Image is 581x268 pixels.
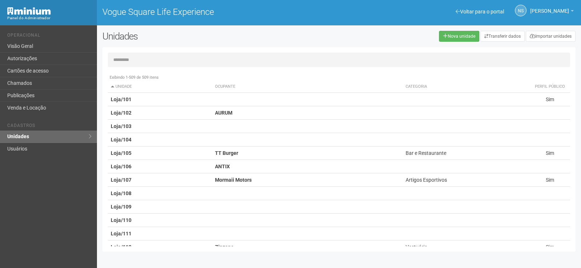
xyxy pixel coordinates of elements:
[546,177,554,183] span: Sim
[111,244,131,250] strong: Loja/112
[480,31,525,42] a: Transferir dados
[7,123,92,131] li: Cadastros
[111,204,131,210] strong: Loja/109
[111,190,131,196] strong: Loja/108
[111,123,131,129] strong: Loja/103
[215,164,230,169] strong: ANTIX
[403,173,530,187] td: Artigos Esportivos
[111,110,131,116] strong: Loja/102
[111,177,131,183] strong: Loja/107
[403,240,530,254] td: Vestuário
[215,177,252,183] strong: Mormaii Motors
[403,81,530,93] th: Categoria: activate to sort column ascending
[546,244,554,250] span: Sim
[111,150,131,156] strong: Loja/105
[530,1,569,14] span: Nicolle Silva
[456,9,504,15] a: Voltar para o portal
[111,137,131,143] strong: Loja/104
[215,244,234,250] strong: Zinzane
[108,74,570,81] div: Exibindo 1-509 de 509 itens
[108,81,212,93] th: Unidade: activate to sort column descending
[546,96,554,102] span: Sim
[215,110,232,116] strong: AURUM
[212,81,402,93] th: Ocupante: activate to sort column ascending
[215,150,238,156] strong: TT Burger
[529,81,570,93] th: Perfil público: activate to sort column ascending
[546,150,554,156] span: Sim
[526,31,576,42] a: Importar unidades
[530,9,574,15] a: [PERSON_NAME]
[7,7,51,15] img: Minium
[515,5,527,16] a: NS
[102,7,334,17] h1: Vogue Square Life Experience
[102,31,293,42] h2: Unidades
[403,147,530,160] td: Bar e Restaurante
[111,231,131,236] strong: Loja/111
[7,33,92,40] li: Operacional
[7,15,92,21] div: Painel do Administrador
[111,217,131,223] strong: Loja/110
[111,164,131,169] strong: Loja/106
[111,96,131,102] strong: Loja/101
[439,31,479,42] a: Nova unidade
